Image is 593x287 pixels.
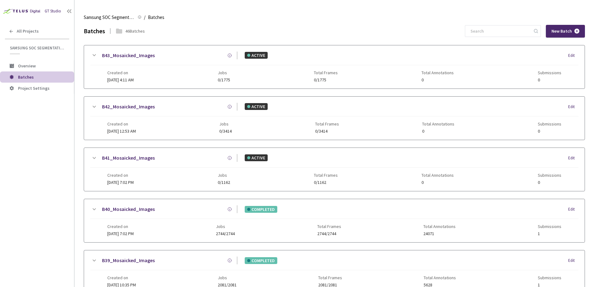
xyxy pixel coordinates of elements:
div: COMPLETED [245,206,277,213]
span: Samsung SOC Segmentation 2024 [10,45,65,51]
span: All Projects [17,29,39,34]
span: Total Annotations [423,224,456,229]
div: Edit [568,155,578,161]
span: Submissions [538,121,561,126]
span: Total Annotations [421,70,454,75]
span: New Batch [551,29,572,34]
span: 0/3414 [315,129,339,134]
span: Created on [107,173,134,178]
span: 0 [538,180,561,185]
div: ACTIVE [245,52,268,59]
div: B41_Mosaicked_ImagesACTIVEEditCreated on[DATE] 7:02 PMJobs0/1162Total Frames0/1162Total Annotatio... [84,148,585,191]
span: 0/1162 [218,180,230,185]
span: Created on [107,224,134,229]
div: ACTIVE [245,154,268,161]
span: 0 [421,180,454,185]
span: Jobs [218,275,237,280]
span: Project Settings [18,85,50,91]
a: B43_Mosaicked_Images [102,52,155,59]
span: Submissions [538,224,561,229]
div: GT Studio [45,8,61,14]
div: Edit [568,206,578,212]
span: 2744/2744 [216,231,235,236]
span: Submissions [538,173,561,178]
span: 0/3414 [219,129,232,134]
a: B40_Mosaicked_Images [102,205,155,213]
span: Created on [107,70,134,75]
span: [DATE] 4:11 AM [107,77,134,83]
span: 0/1775 [314,78,338,82]
span: Submissions [538,70,561,75]
span: Jobs [216,224,235,229]
span: Jobs [218,70,230,75]
div: Edit [568,52,578,59]
a: B42_Mosaicked_Images [102,103,155,111]
span: Total Frames [318,275,342,280]
span: [DATE] 12:53 AM [107,128,136,134]
div: 46 Batches [125,28,145,34]
span: Total Frames [314,70,338,75]
span: Created on [107,275,136,280]
span: Total Frames [315,121,339,126]
span: [DATE] 7:02 PM [107,231,134,236]
div: Edit [568,257,578,264]
span: [DATE] 7:02 PM [107,180,134,185]
span: 0/1162 [314,180,338,185]
div: B43_Mosaicked_ImagesACTIVEEditCreated on[DATE] 4:11 AMJobs0/1775Total Frames0/1775Total Annotatio... [84,45,585,89]
span: Total Annotations [421,173,454,178]
span: Jobs [218,173,230,178]
div: Batches [84,27,105,36]
a: B41_Mosaicked_Images [102,154,155,162]
span: Jobs [219,121,232,126]
span: 1 [538,231,561,236]
span: Created on [107,121,136,126]
span: Batches [18,74,34,80]
span: 0 [538,78,561,82]
span: 24071 [423,231,456,236]
span: 0 [421,78,454,82]
div: B40_Mosaicked_ImagesCOMPLETEDEditCreated on[DATE] 7:02 PMJobs2744/2744Total Frames2744/2744Total ... [84,199,585,242]
span: 0 [422,129,454,134]
span: 2744/2744 [317,231,341,236]
span: 0/1775 [218,78,230,82]
div: B42_Mosaicked_ImagesACTIVEEditCreated on[DATE] 12:53 AMJobs0/3414Total Frames0/3414Total Annotati... [84,97,585,140]
span: Submissions [538,275,561,280]
input: Search [467,25,533,37]
div: ACTIVE [245,103,268,110]
div: Edit [568,104,578,110]
span: 0 [538,129,561,134]
span: Total Frames [317,224,341,229]
div: COMPLETED [245,257,277,264]
span: Total Frames [314,173,338,178]
span: Samsung SOC Segmentation 2024 [84,14,134,21]
span: Batches [148,14,164,21]
li: / [144,14,145,21]
span: Overview [18,63,36,69]
span: Total Annotations [422,121,454,126]
a: B39_Mosaicked_Images [102,257,155,264]
span: Total Annotations [424,275,456,280]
